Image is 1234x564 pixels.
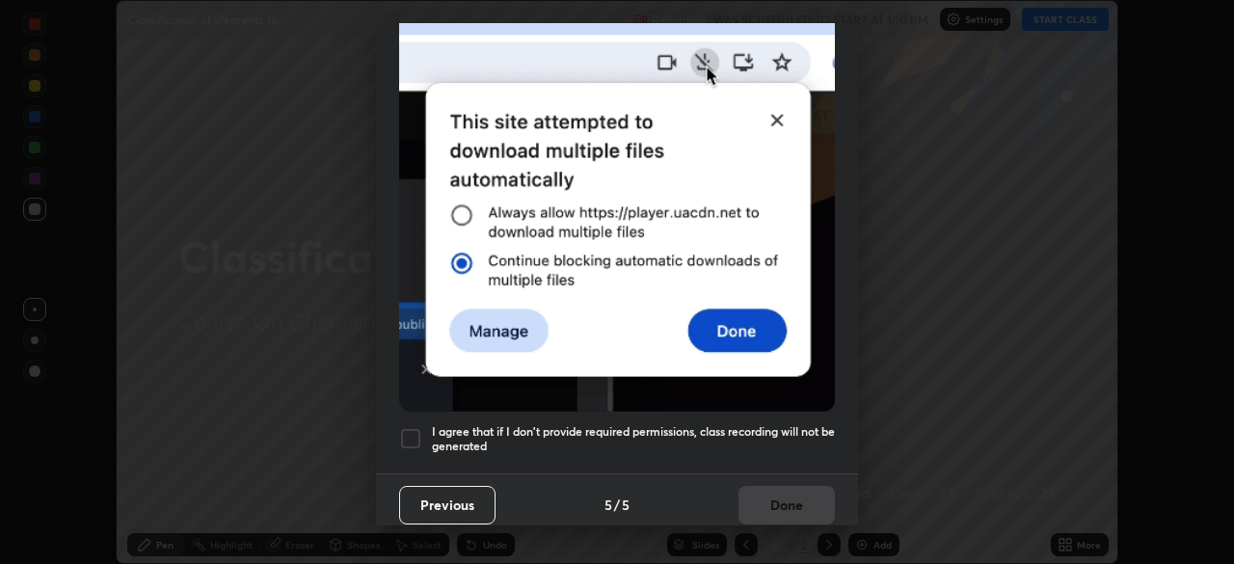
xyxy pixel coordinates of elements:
[399,486,496,524] button: Previous
[622,495,630,515] h4: 5
[614,495,620,515] h4: /
[432,424,835,454] h5: I agree that if I don't provide required permissions, class recording will not be generated
[604,495,612,515] h4: 5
